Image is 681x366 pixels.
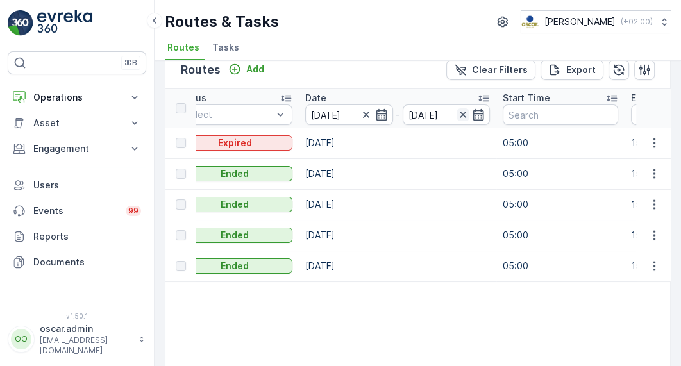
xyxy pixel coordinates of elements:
[8,10,33,36] img: logo
[40,322,132,335] p: oscar.admin
[544,15,616,28] p: [PERSON_NAME]
[8,172,146,198] a: Users
[11,329,31,349] div: OO
[223,62,269,77] button: Add
[566,63,596,76] p: Export
[165,12,279,32] p: Routes & Tasks
[8,224,146,249] a: Reports
[177,197,292,212] button: Ended
[299,158,496,189] td: [DATE]
[128,206,139,216] p: 99
[8,136,146,162] button: Engagement
[33,91,121,104] p: Operations
[299,189,496,220] td: [DATE]
[33,179,141,192] p: Users
[503,198,618,211] p: 05:00
[176,199,186,210] div: Toggle Row Selected
[503,229,618,242] p: 05:00
[212,41,239,54] span: Tasks
[403,104,491,125] input: dd/mm/yyyy
[177,135,292,151] button: Expired
[176,169,186,179] div: Toggle Row Selected
[521,10,671,33] button: [PERSON_NAME](+02:00)
[176,138,186,148] div: Toggle Row Selected
[221,229,249,242] p: Ended
[621,17,653,27] p: ( +02:00 )
[472,63,528,76] p: Clear Filters
[37,10,92,36] img: logo_light-DOdMpM7g.png
[8,249,146,275] a: Documents
[305,104,393,125] input: dd/mm/yyyy
[221,260,249,272] p: Ended
[246,63,264,76] p: Add
[299,251,496,281] td: [DATE]
[503,137,618,149] p: 05:00
[184,108,273,121] p: Select
[503,92,550,104] p: Start Time
[541,60,603,80] button: Export
[177,258,292,274] button: Ended
[33,256,141,269] p: Documents
[396,107,400,122] p: -
[8,198,146,224] a: Events99
[181,61,221,79] p: Routes
[167,41,199,54] span: Routes
[446,60,535,80] button: Clear Filters
[177,166,292,181] button: Ended
[503,104,618,125] input: Search
[176,261,186,271] div: Toggle Row Selected
[8,110,146,136] button: Asset
[40,335,132,356] p: [EMAIL_ADDRESS][DOMAIN_NAME]
[176,230,186,240] div: Toggle Row Selected
[8,312,146,320] span: v 1.50.1
[8,322,146,356] button: OOoscar.admin[EMAIL_ADDRESS][DOMAIN_NAME]
[124,58,137,68] p: ⌘B
[521,15,539,29] img: basis-logo_rgb2x.png
[177,228,292,243] button: Ended
[305,92,326,104] p: Date
[503,260,618,272] p: 05:00
[631,92,673,104] p: End Time
[218,137,252,149] p: Expired
[503,167,618,180] p: 05:00
[299,128,496,158] td: [DATE]
[33,142,121,155] p: Engagement
[33,117,121,129] p: Asset
[33,204,118,217] p: Events
[299,220,496,251] td: [DATE]
[33,230,141,243] p: Reports
[221,167,249,180] p: Ended
[8,85,146,110] button: Operations
[221,198,249,211] p: Ended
